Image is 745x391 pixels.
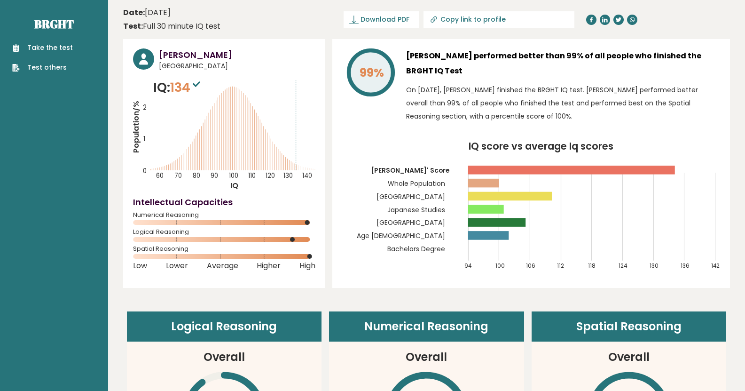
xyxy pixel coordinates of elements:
h3: Overall [204,349,245,366]
tspan: 142 [712,262,720,270]
tspan: 80 [193,171,200,180]
tspan: 118 [588,262,596,270]
span: Download PDF [361,15,409,24]
span: Low [133,264,147,268]
tspan: 106 [526,262,536,270]
tspan: 130 [650,262,659,270]
tspan: 2 [143,103,147,112]
b: Date: [123,7,145,18]
h3: [PERSON_NAME] [159,48,315,61]
span: [GEOGRAPHIC_DATA] [159,61,315,71]
b: Test: [123,21,143,32]
span: Average [207,264,238,268]
tspan: Bachelors Degree [387,244,445,254]
tspan: 120 [266,171,275,180]
span: Higher [257,264,281,268]
h3: Overall [608,349,650,366]
tspan: 100 [229,171,239,180]
p: IQ: [153,78,203,97]
a: Brght [34,16,74,32]
span: Spatial Reasoning [133,247,315,251]
div: Full 30 minute IQ test [123,21,220,32]
a: Test others [12,63,73,72]
tspan: Whole Population [388,179,445,188]
tspan: Japanese Studies [387,205,445,215]
a: Download PDF [344,11,419,28]
span: Logical Reasoning [133,230,315,234]
tspan: [GEOGRAPHIC_DATA] [376,218,445,227]
tspan: [GEOGRAPHIC_DATA] [376,192,445,201]
tspan: 140 [302,171,312,180]
tspan: 124 [619,262,628,270]
tspan: Age [DEMOGRAPHIC_DATA] [357,231,445,240]
tspan: 0 [143,167,147,176]
time: [DATE] [123,7,171,18]
tspan: IQ score vs average Iq scores [469,139,613,153]
tspan: [PERSON_NAME]' Score [371,166,449,175]
header: Spatial Reasoning [532,311,727,342]
p: On [DATE], [PERSON_NAME] finished the BRGHT IQ test. [PERSON_NAME] performed better overall than ... [406,83,720,123]
header: Logical Reasoning [127,311,322,342]
tspan: 112 [557,262,564,270]
span: Numerical Reasoning [133,213,315,217]
tspan: IQ [231,180,239,191]
tspan: 99% [360,64,384,81]
tspan: 100 [495,262,505,270]
tspan: 136 [681,262,690,270]
a: Take the test [12,43,73,53]
span: High [299,264,315,268]
h3: Overall [406,349,447,366]
tspan: 70 [174,171,182,180]
tspan: Population/% [131,101,141,153]
span: Lower [166,264,188,268]
span: 134 [170,79,203,96]
tspan: 90 [211,171,219,180]
tspan: 94 [464,262,472,270]
tspan: 110 [248,171,256,180]
h4: Intellectual Capacities [133,196,315,208]
h3: [PERSON_NAME] performed better than 99% of all people who finished the BRGHT IQ Test [406,48,720,79]
tspan: 1 [143,135,145,144]
tspan: 60 [156,171,164,180]
tspan: 130 [284,171,293,180]
header: Numerical Reasoning [329,311,524,342]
